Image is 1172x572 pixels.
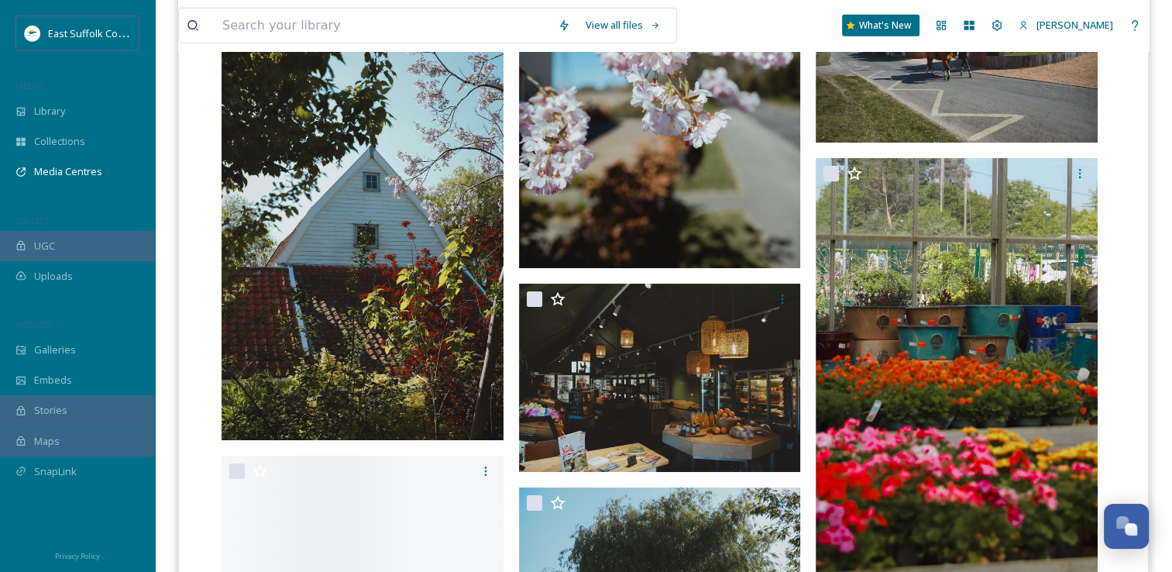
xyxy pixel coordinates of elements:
a: What's New [842,15,919,36]
span: MEDIA [15,80,43,91]
a: View all files [578,10,668,40]
span: [PERSON_NAME] [1036,18,1113,32]
span: Collections [34,134,85,149]
span: Galleries [34,343,76,357]
span: Library [34,104,65,119]
button: Open Chat [1104,504,1149,549]
span: Stories [34,403,67,418]
span: SnapLink [34,464,77,479]
span: Privacy Policy [55,551,100,561]
img: Wickham Market_Charlotte@bishybeephoto_2025 (203).jpg [222,17,504,440]
input: Search your library [215,9,550,43]
span: UGC [34,239,55,253]
span: Uploads [34,269,73,284]
a: [PERSON_NAME] [1011,10,1121,40]
span: WIDGETS [15,319,51,330]
span: Maps [34,434,60,449]
span: COLLECT [15,215,49,226]
img: Wickham Market_Charlotte@bishybeephoto_2025 (208).jpg [519,284,801,472]
a: Privacy Policy [55,546,100,564]
span: Media Centres [34,164,102,179]
span: East Suffolk Council [48,26,139,40]
img: ESC%20Logo.png [25,26,40,41]
span: Embeds [34,373,72,388]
